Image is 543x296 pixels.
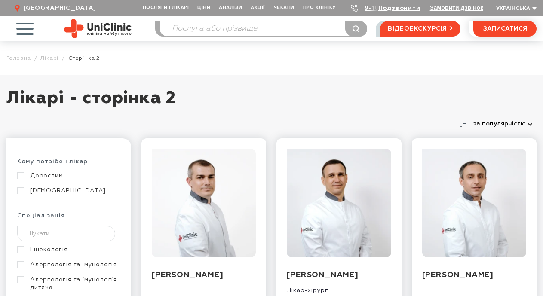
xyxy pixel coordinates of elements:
[17,158,120,172] div: Кому потрібен лікар
[6,55,31,61] a: Головна
[365,5,383,11] a: 9-103
[287,280,391,294] div: Лікар-хірург
[152,271,223,279] a: [PERSON_NAME]
[17,187,118,195] a: [DEMOGRAPHIC_DATA]
[422,149,526,257] img: Торія Раміні Гіглаєвич
[469,118,537,130] button: за популярністю
[17,246,118,253] a: Гінекологія
[17,276,118,291] a: Алергологія та імунологія дитяча
[23,4,96,12] span: [GEOGRAPHIC_DATA]
[17,261,118,269] a: Алергологія та імунологія
[388,21,447,36] span: відеоекскурсія
[17,212,120,226] div: Спеціалізація
[494,6,537,12] button: Українська
[152,149,256,257] img: Вяткін Вадим Юрійович
[17,226,115,241] input: Шукати
[430,4,483,11] button: Замовити дзвінок
[473,21,537,37] button: записатися
[422,271,494,279] a: [PERSON_NAME]
[160,21,367,36] input: Послуга або прізвище
[287,271,358,279] a: [PERSON_NAME]
[6,88,537,118] h1: Лікарі - сторінка 2
[64,19,132,38] img: Uniclinic
[287,149,391,257] img: Кравченко Роман Васильович
[40,55,58,61] a: Лікарі
[380,21,460,37] a: відеоекскурсія
[496,6,530,11] span: Українська
[68,55,100,61] span: Cторінка 2
[483,26,527,32] span: записатися
[378,5,420,11] a: Подзвонити
[17,172,118,180] a: Дорослим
